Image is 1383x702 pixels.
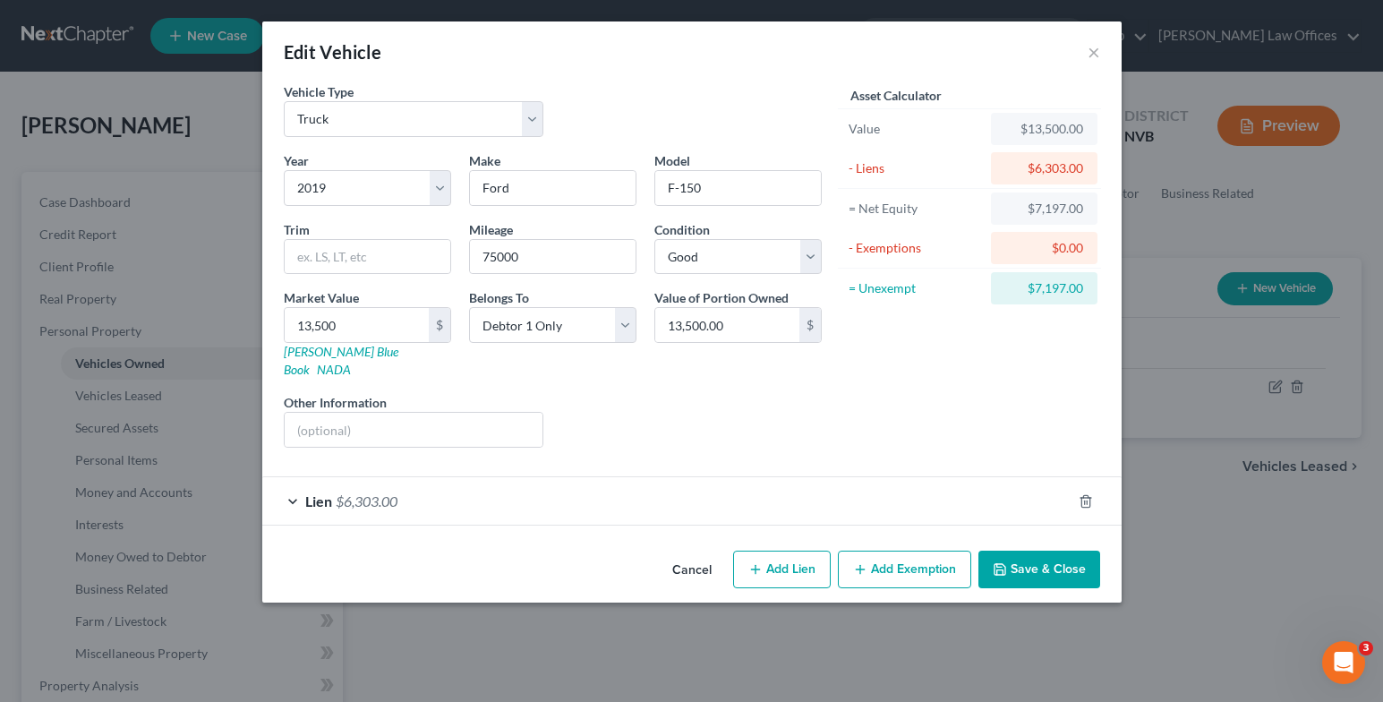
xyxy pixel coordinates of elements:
[284,344,398,377] a: [PERSON_NAME] Blue Book
[1359,641,1373,655] span: 3
[469,290,529,305] span: Belongs To
[850,86,942,105] label: Asset Calculator
[305,492,332,509] span: Lien
[285,308,429,342] input: 0.00
[654,220,710,239] label: Condition
[284,39,382,64] div: Edit Vehicle
[658,552,726,588] button: Cancel
[849,239,984,257] div: - Exemptions
[1322,641,1365,684] iframe: Intercom live chat
[1005,279,1083,297] div: $7,197.00
[470,171,636,205] input: ex. Nissan
[285,413,543,447] input: (optional)
[284,220,310,239] label: Trim
[470,240,636,274] input: --
[849,279,984,297] div: = Unexempt
[429,308,450,342] div: $
[1005,120,1083,138] div: $13,500.00
[799,308,821,342] div: $
[654,151,690,170] label: Model
[978,551,1100,588] button: Save & Close
[1005,239,1083,257] div: $0.00
[849,120,984,138] div: Value
[1005,159,1083,177] div: $6,303.00
[655,308,799,342] input: 0.00
[469,220,513,239] label: Mileage
[336,492,397,509] span: $6,303.00
[284,393,387,412] label: Other Information
[655,171,821,205] input: ex. Altima
[469,153,500,168] span: Make
[284,288,359,307] label: Market Value
[284,82,354,101] label: Vehicle Type
[284,151,309,170] label: Year
[1005,200,1083,218] div: $7,197.00
[317,362,351,377] a: NADA
[654,288,789,307] label: Value of Portion Owned
[733,551,831,588] button: Add Lien
[849,159,984,177] div: - Liens
[285,240,450,274] input: ex. LS, LT, etc
[1088,41,1100,63] button: ×
[838,551,971,588] button: Add Exemption
[849,200,984,218] div: = Net Equity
